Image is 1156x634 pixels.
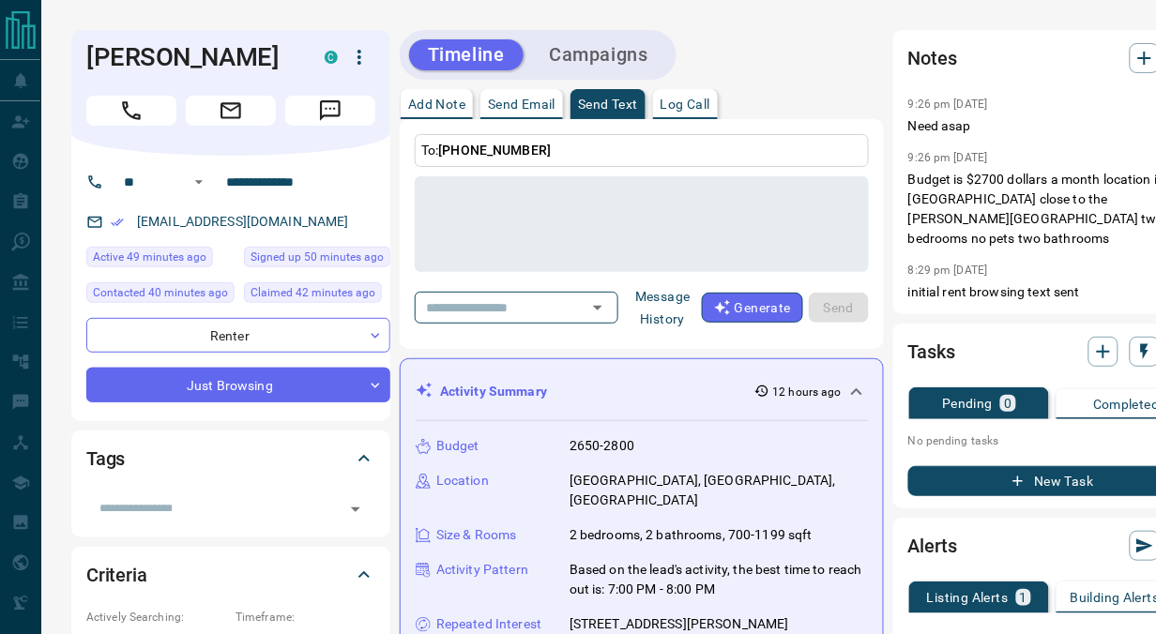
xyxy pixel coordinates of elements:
p: [GEOGRAPHIC_DATA], [GEOGRAPHIC_DATA], [GEOGRAPHIC_DATA] [570,471,868,510]
button: Open [585,294,611,321]
p: 2650-2800 [570,436,634,456]
span: Email [186,96,276,126]
span: [PHONE_NUMBER] [438,143,551,158]
h2: Criteria [86,560,147,590]
p: Size & Rooms [436,525,517,545]
p: 0 [1004,397,1011,410]
button: Open [342,496,369,522]
p: Pending [942,397,993,410]
div: Tue Aug 12 2025 [86,282,235,309]
span: Claimed 42 minutes ago [251,283,375,302]
p: Log Call [661,98,710,111]
button: Campaigns [531,39,667,70]
div: Activity Summary12 hours ago [416,374,868,409]
p: Activity Summary [440,382,547,401]
button: Generate [702,293,803,323]
p: 12 hours ago [773,384,842,400]
p: Timeframe: [236,609,375,626]
h2: Tasks [908,337,955,367]
span: Active 49 minutes ago [93,248,206,266]
p: Add Note [408,98,465,111]
p: Send Text [578,98,638,111]
svg: Email Verified [111,216,124,229]
p: 9:26 pm [DATE] [908,151,988,164]
p: Listing Alerts [927,591,1009,604]
div: Criteria [86,552,375,597]
p: To: [415,134,869,167]
p: Based on the lead's activity, the best time to reach out is: 7:00 PM - 8:00 PM [570,560,868,599]
button: Open [188,171,210,193]
p: 8:29 pm [DATE] [908,264,988,277]
div: Tue Aug 12 2025 [244,247,390,273]
p: Send Email [488,98,555,111]
p: Location [436,471,489,491]
span: Call [86,96,176,126]
p: Actively Searching: [86,609,226,626]
p: 2 bedrooms, 2 bathrooms, 700-1199 sqft [570,525,813,545]
span: Message [285,96,375,126]
p: [STREET_ADDRESS][PERSON_NAME] [570,614,789,634]
p: 9:26 pm [DATE] [908,98,988,111]
p: Budget [436,436,479,456]
div: condos.ca [325,51,338,64]
h1: [PERSON_NAME] [86,42,297,72]
div: Tue Aug 12 2025 [86,247,235,273]
span: Signed up 50 minutes ago [251,248,384,266]
button: Timeline [409,39,524,70]
a: [EMAIL_ADDRESS][DOMAIN_NAME] [137,214,349,229]
p: Activity Pattern [436,560,528,580]
button: Message History [624,281,702,334]
div: Tags [86,436,375,481]
h2: Alerts [908,531,957,561]
h2: Tags [86,444,125,474]
span: Contacted 40 minutes ago [93,283,228,302]
div: Tue Aug 12 2025 [244,282,390,309]
p: Repeated Interest [436,614,541,634]
div: Renter [86,318,390,353]
div: Just Browsing [86,368,390,402]
h2: Notes [908,43,957,73]
p: 1 [1020,591,1027,604]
